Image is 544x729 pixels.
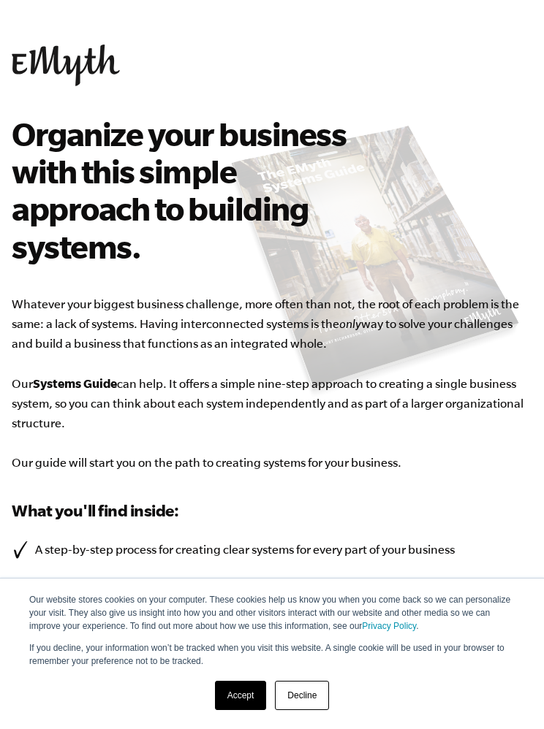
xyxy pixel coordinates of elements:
[220,115,532,406] img: e-myth systems guide organize your business
[215,681,267,710] a: Accept
[362,621,416,631] a: Privacy Policy
[29,641,515,668] p: If you decline, your information won’t be tracked when you visit this website. A single cookie wi...
[275,681,329,710] a: Decline
[12,294,532,473] p: Whatever your biggest business challenge, more often than not, the root of each problem is the sa...
[12,45,120,86] img: EMyth
[12,115,358,265] h2: Organize your business with this simple approach to building systems.
[12,540,532,560] li: A step-by-step process for creating clear systems for every part of your business
[29,593,515,633] p: Our website stores cookies on your computer. These cookies help us know you when you come back so...
[33,376,117,390] b: Systems Guide
[12,499,532,522] h3: What you'll find inside:
[339,317,361,330] i: only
